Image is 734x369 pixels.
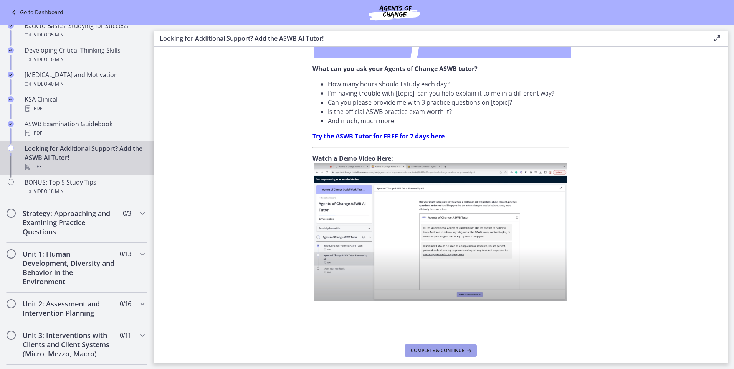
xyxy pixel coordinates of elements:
span: 0 / 13 [120,249,131,259]
div: Video [25,187,144,196]
li: I'm having trouble with [topic], can you help explain it to me in a different way? [328,89,569,98]
span: · 18 min [47,187,64,196]
h3: Looking for Additional Support? Add the ASWB AI Tutor! [160,34,700,43]
li: Can you please provide me with 3 practice questions on [topic]? [328,98,569,107]
button: Complete & continue [405,344,477,357]
i: Completed [8,72,14,78]
span: · 40 min [47,79,64,89]
div: Looking for Additional Support? Add the ASWB AI Tutor! [25,144,144,171]
div: PDF [25,128,144,138]
span: Complete & continue [411,348,465,354]
h2: Unit 2: Assessment and Intervention Planning [23,299,116,318]
span: · 35 min [47,30,64,40]
span: 0 / 16 [120,299,131,308]
i: Completed [8,23,14,29]
img: Screen_Shot_2023-10-30_at_6.23.49_PM.png [314,163,567,301]
div: Text [25,162,144,171]
div: Video [25,79,144,89]
i: Completed [8,121,14,127]
div: Video [25,30,144,40]
i: Completed [8,47,14,53]
strong: Watch a Demo Video Here: [312,154,393,163]
div: PDF [25,104,144,113]
strong: What can you ask your Agents of Change ASWB tutor? [312,64,478,73]
i: Completed [8,96,14,102]
div: Developing Critical Thinking Skills [25,46,144,64]
h2: Unit 3: Interventions with Clients and Client Systems (Micro, Mezzo, Macro) [23,331,116,358]
span: · 16 min [47,55,64,64]
span: 0 / 11 [120,331,131,340]
div: ASWB Examination Guidebook [25,119,144,138]
li: How many hours should I study each day? [328,79,569,89]
a: Try the ASWB Tutor for FREE for 7 days here [312,132,445,140]
h2: Strategy: Approaching and Examining Practice Questions [23,209,116,236]
div: KSA Clinical [25,95,144,113]
img: Agents of Change [348,3,440,21]
div: [MEDICAL_DATA] and Motivation [25,70,144,89]
div: BONUS: Top 5 Study Tips [25,178,144,196]
div: Video [25,55,144,64]
div: Back to Basics: Studying for Success [25,21,144,40]
a: Go to Dashboard [9,8,63,17]
li: Is the official ASWB practice exam worth it? [328,107,569,116]
h2: Unit 1: Human Development, Diversity and Behavior in the Environment [23,249,116,286]
li: And much, much more! [328,116,569,125]
span: 0 / 3 [123,209,131,218]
